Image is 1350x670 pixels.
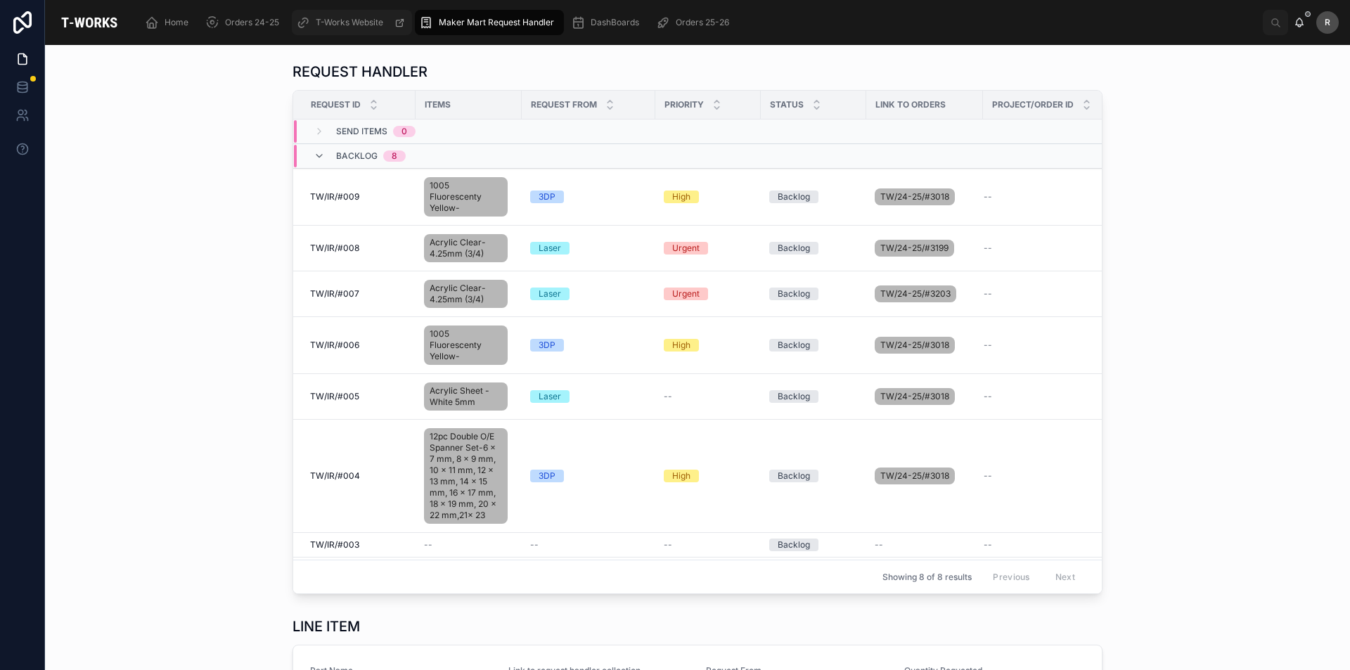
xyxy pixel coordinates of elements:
[984,288,1097,299] a: --
[424,277,513,311] a: Acrylic Clear-4.25mm (3/4)
[530,470,647,482] a: 3DP
[664,539,672,550] span: --
[769,288,858,300] a: Backlog
[1325,17,1330,28] span: R
[664,242,752,255] a: Urgent
[310,288,359,299] span: TW/IR/#007
[424,177,508,217] a: 1005 Fluorescenty Yellow-
[310,243,407,254] a: TW/IR/#008
[310,243,359,254] span: TW/IR/#008
[424,382,508,411] a: Acrylic Sheet - White 5mm
[201,10,289,35] a: Orders 24-25
[310,470,407,482] a: TW/IR/#004
[424,380,513,413] a: Acrylic Sheet - White 5mm
[310,391,407,402] a: TW/IR/#005
[984,243,992,254] span: --
[676,17,729,28] span: Orders 25-26
[310,470,360,482] span: TW/IR/#004
[424,174,513,219] a: 1005 Fluorescenty Yellow-
[984,539,1097,550] a: --
[430,431,502,521] span: 12pc Double O/E Spanner Set-6 x 7 mm, 8 x 9 mm, 10 x 11 mm, 12 x 13 mm, 14 x 15 mm, 16 x 17 mm, 1...
[875,188,955,205] a: TW/24-25/#3018
[292,617,360,636] h1: LINE ITEM
[424,280,508,308] a: Acrylic Clear-4.25mm (3/4)
[539,242,561,255] div: Laser
[875,385,975,408] a: TW/24-25/#3018
[652,10,739,35] a: Orders 25-26
[134,7,1263,38] div: scrollable content
[882,571,972,582] span: Showing 8 of 8 results
[778,242,810,255] div: Backlog
[310,191,359,202] span: TW/IR/#009
[875,285,956,302] a: TW/24-25/#3203
[530,242,647,255] a: Laser
[875,99,946,110] span: Link to Orders
[530,390,647,403] a: Laser
[539,390,561,403] div: Laser
[875,237,975,259] a: TW/24-25/#3199
[880,243,949,254] span: TW/24-25/#3199
[530,539,539,550] span: --
[880,191,949,202] span: TW/24-25/#3018
[430,328,502,362] span: 1005 Fluorescenty Yellow-
[530,539,647,550] a: --
[664,339,752,352] a: High
[880,340,949,351] span: TW/24-25/#3018
[539,470,555,482] div: 3DP
[984,539,992,550] span: --
[425,99,451,110] span: Items
[336,126,387,137] span: Send Items
[769,390,858,403] a: Backlog
[310,340,407,351] a: TW/IR/#006
[984,391,1097,402] a: --
[225,17,279,28] span: Orders 24-25
[984,288,992,299] span: --
[430,237,502,259] span: Acrylic Clear-4.25mm (3/4)
[292,62,427,82] h1: REQUEST HANDLER
[292,10,412,35] a: T-Works Website
[439,17,554,28] span: Maker Mart Request Handler
[430,385,502,408] span: Acrylic Sheet - White 5mm
[984,191,992,202] span: --
[165,17,188,28] span: Home
[769,242,858,255] a: Backlog
[664,191,752,203] a: High
[591,17,639,28] span: DashBoards
[778,191,810,203] div: Backlog
[530,339,647,352] a: 3DP
[424,326,508,365] a: 1005 Fluorescenty Yellow-
[778,539,810,551] div: Backlog
[992,99,1074,110] span: Project/Order ID
[769,539,858,551] a: Backlog
[664,470,752,482] a: High
[567,10,649,35] a: DashBoards
[984,340,1097,351] a: --
[880,470,949,482] span: TW/24-25/#3018
[310,539,407,550] a: TW/IR/#003
[424,231,513,265] a: Acrylic Clear-4.25mm (3/4)
[424,425,513,527] a: 12pc Double O/E Spanner Set-6 x 7 mm, 8 x 9 mm, 10 x 11 mm, 12 x 13 mm, 14 x 15 mm, 16 x 17 mm, 1...
[539,191,555,203] div: 3DP
[310,539,359,550] span: TW/IR/#003
[530,288,647,300] a: Laser
[769,470,858,482] a: Backlog
[769,339,858,352] a: Backlog
[415,10,564,35] a: Maker Mart Request Handler
[664,288,752,300] a: Urgent
[875,186,975,208] a: TW/24-25/#3018
[664,539,752,550] a: --
[424,234,508,262] a: Acrylic Clear-4.25mm (3/4)
[984,243,1097,254] a: --
[778,470,810,482] div: Backlog
[392,150,397,162] div: 8
[984,340,992,351] span: --
[530,191,647,203] a: 3DP
[778,288,810,300] div: Backlog
[424,539,432,550] span: --
[310,191,407,202] a: TW/IR/#009
[880,391,949,402] span: TW/24-25/#3018
[664,391,752,402] a: --
[984,191,1097,202] a: --
[984,391,992,402] span: --
[875,388,955,405] a: TW/24-25/#3018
